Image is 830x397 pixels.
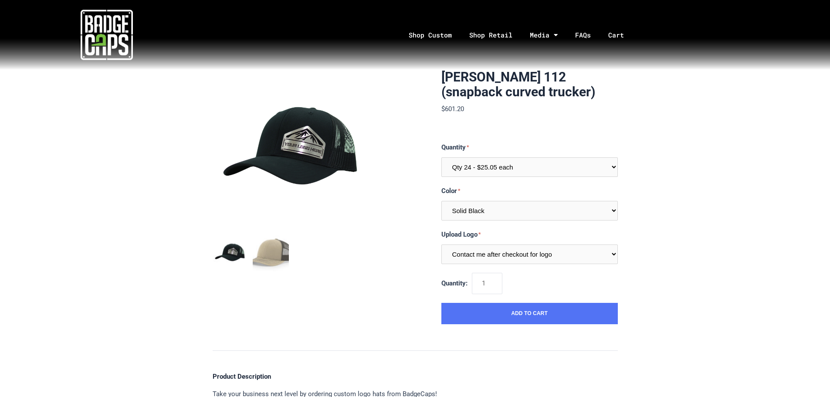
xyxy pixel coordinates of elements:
h4: Product Description [213,373,618,380]
label: Color [441,186,618,197]
span: Quantity: [441,279,468,287]
a: Shop Custom [400,12,461,58]
img: badgecaps white logo with green acccent [81,9,133,61]
img: BadgeCaps - Richardson 112 [213,235,249,271]
label: Quantity [441,142,618,153]
label: Upload Logo [441,229,618,240]
a: FAQs [566,12,600,58]
a: Shop Retail [461,12,521,58]
iframe: Chat Widget [786,355,830,397]
button: mark as featured image [253,235,289,271]
a: Cart [600,12,644,58]
span: $601.20 [441,105,464,113]
nav: Menu [213,12,830,58]
a: Media [521,12,566,58]
button: Add to Cart [441,303,618,325]
h1: [PERSON_NAME] 112 (snapback curved trucker) [441,70,618,99]
button: mark as featured image [213,235,249,271]
img: BadgeCaps - Richardson 112 [213,70,374,231]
